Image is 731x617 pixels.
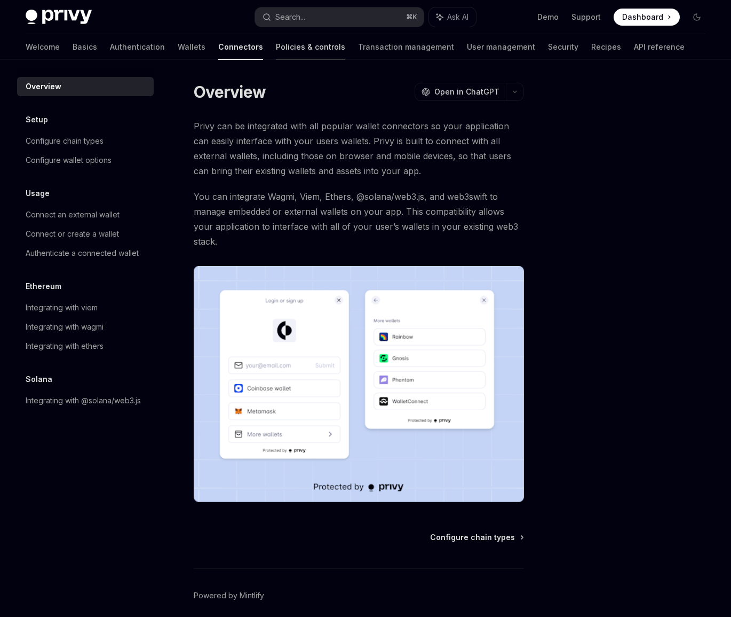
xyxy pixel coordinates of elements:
h5: Setup [26,113,48,126]
span: ⌘ K [406,13,417,21]
a: Connect or create a wallet [17,224,154,244]
span: Configure chain types [430,532,515,543]
div: Configure chain types [26,135,104,147]
a: User management [467,34,535,60]
div: Authenticate a connected wallet [26,247,139,260]
a: Connect an external wallet [17,205,154,224]
div: Search... [275,11,305,24]
button: Open in ChatGPT [415,83,506,101]
span: You can integrate Wagmi, Viem, Ethers, @solana/web3.js, and web3swift to manage embedded or exter... [194,189,524,249]
img: Connectors3 [194,266,524,502]
span: Dashboard [622,12,663,22]
a: Overview [17,77,154,96]
a: Recipes [591,34,621,60]
span: Privy can be integrated with all popular wallet connectors so your application can easily interfa... [194,119,524,178]
a: Welcome [26,34,60,60]
img: dark logo [26,10,92,25]
div: Overview [26,80,61,93]
a: Transaction management [358,34,454,60]
a: Wallets [178,34,205,60]
a: Basics [73,34,97,60]
div: Integrating with wagmi [26,321,104,333]
a: API reference [634,34,685,60]
a: Security [548,34,578,60]
a: Configure wallet options [17,151,154,170]
a: Integrating with ethers [17,337,154,356]
a: Authentication [110,34,165,60]
span: Open in ChatGPT [434,87,499,97]
button: Ask AI [429,7,476,27]
a: Configure chain types [17,131,154,151]
a: Policies & controls [276,34,345,60]
h5: Ethereum [26,280,61,293]
a: Support [571,12,601,22]
button: Search...⌘K [255,7,424,27]
div: Integrating with viem [26,301,98,314]
a: Authenticate a connected wallet [17,244,154,263]
a: Integrating with wagmi [17,317,154,337]
div: Configure wallet options [26,154,112,167]
button: Toggle dark mode [688,9,705,26]
span: Ask AI [447,12,468,22]
a: Integrating with viem [17,298,154,317]
a: Demo [537,12,559,22]
div: Connect an external wallet [26,208,120,221]
div: Connect or create a wallet [26,228,119,240]
a: Configure chain types [430,532,523,543]
a: Powered by Mintlify [194,590,264,601]
h5: Solana [26,373,52,386]
div: Integrating with @solana/web3.js [26,394,141,407]
h1: Overview [194,82,266,101]
div: Integrating with ethers [26,340,104,353]
a: Integrating with @solana/web3.js [17,391,154,410]
a: Dashboard [614,9,680,26]
h5: Usage [26,187,50,200]
a: Connectors [218,34,263,60]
